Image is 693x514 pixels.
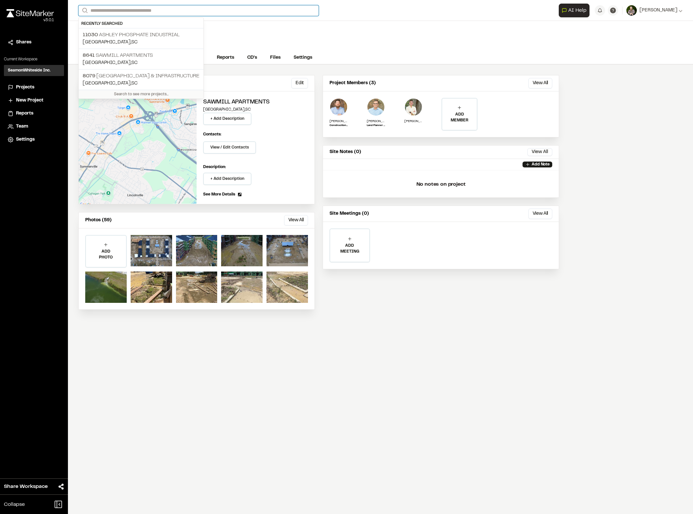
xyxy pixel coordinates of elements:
[527,148,552,156] button: View All
[8,110,60,117] a: Reports
[330,148,361,156] p: Site Notes (0)
[528,78,552,88] button: View All
[7,9,54,17] img: rebrand.png
[7,17,54,23] div: Oh geez...please don't...
[367,98,385,116] img: Blake Thomas-Wolfe
[79,90,203,99] div: Search to see more projects...
[330,98,348,116] img: Shawn Simons
[8,123,60,130] a: Team
[16,84,34,91] span: Projects
[83,39,200,46] p: [GEOGRAPHIC_DATA] , SC
[83,59,200,67] p: [GEOGRAPHIC_DATA] , SC
[16,123,28,130] span: Team
[568,7,587,14] span: AI Help
[8,39,60,46] a: Shares
[86,249,126,260] p: ADD PHOTO
[626,5,637,16] img: User
[85,217,112,224] p: Photos (59)
[559,4,592,17] div: Open AI Assistant
[528,209,552,219] button: View All
[328,174,554,195] p: No notes on project
[16,136,35,143] span: Settings
[241,52,264,64] a: CD's
[79,49,203,69] a: 8641 Sawmill Apartments[GEOGRAPHIC_DATA],SC
[404,98,423,116] img: Jake Wastler
[203,192,235,197] span: See More Details
[404,119,423,124] p: [PERSON_NAME]
[203,132,221,137] p: Contacts:
[203,113,251,125] button: + Add Description
[203,173,251,185] button: + Add Description
[8,97,60,104] a: New Project
[79,28,203,49] a: 11030 Ashley Phosphate Industrial[GEOGRAPHIC_DATA],SC
[264,52,287,64] a: Files
[4,56,64,62] p: Current Workspace
[330,119,348,124] p: [PERSON_NAME]
[203,107,308,113] p: [GEOGRAPHIC_DATA] , SC
[83,53,95,58] span: 8641
[559,4,589,17] button: Open AI Assistant
[330,124,348,128] p: Construction Admin Field Representative II
[16,39,31,46] span: Shares
[4,501,25,508] span: Collapse
[78,5,90,16] button: Search
[16,110,33,117] span: Reports
[8,68,51,73] h3: SeamonWhiteside Inc.
[291,78,308,88] button: Edit
[83,33,98,37] span: 11030
[639,7,677,14] span: [PERSON_NAME]
[83,72,200,80] p: [GEOGRAPHIC_DATA] & Infrastructure
[210,52,241,64] a: Reports
[367,124,385,128] p: Land Planner III
[83,31,200,39] p: Ashley Phosphate Industrial
[532,162,550,167] p: Add Note
[203,98,308,107] h2: Sawmill Apartments
[330,210,369,217] p: Site Meetings (0)
[83,52,200,59] p: Sawmill Apartments
[4,483,48,491] span: Share Workspace
[287,52,319,64] a: Settings
[83,80,200,87] p: [GEOGRAPHIC_DATA] , SC
[367,119,385,124] p: [PERSON_NAME]
[203,164,308,170] p: Description:
[16,97,43,104] span: New Project
[203,141,256,154] button: View / Edit Contacts
[79,20,203,28] div: Recently Searched
[284,215,308,226] button: View All
[83,74,95,78] span: 8079
[79,69,203,90] a: 8079 [GEOGRAPHIC_DATA] & Infrastructure[GEOGRAPHIC_DATA],SC
[8,136,60,143] a: Settings
[330,80,376,87] p: Project Members (3)
[330,243,369,255] p: ADD MEETING
[626,5,683,16] button: [PERSON_NAME]
[442,112,477,123] p: ADD MEMBER
[8,84,60,91] a: Projects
